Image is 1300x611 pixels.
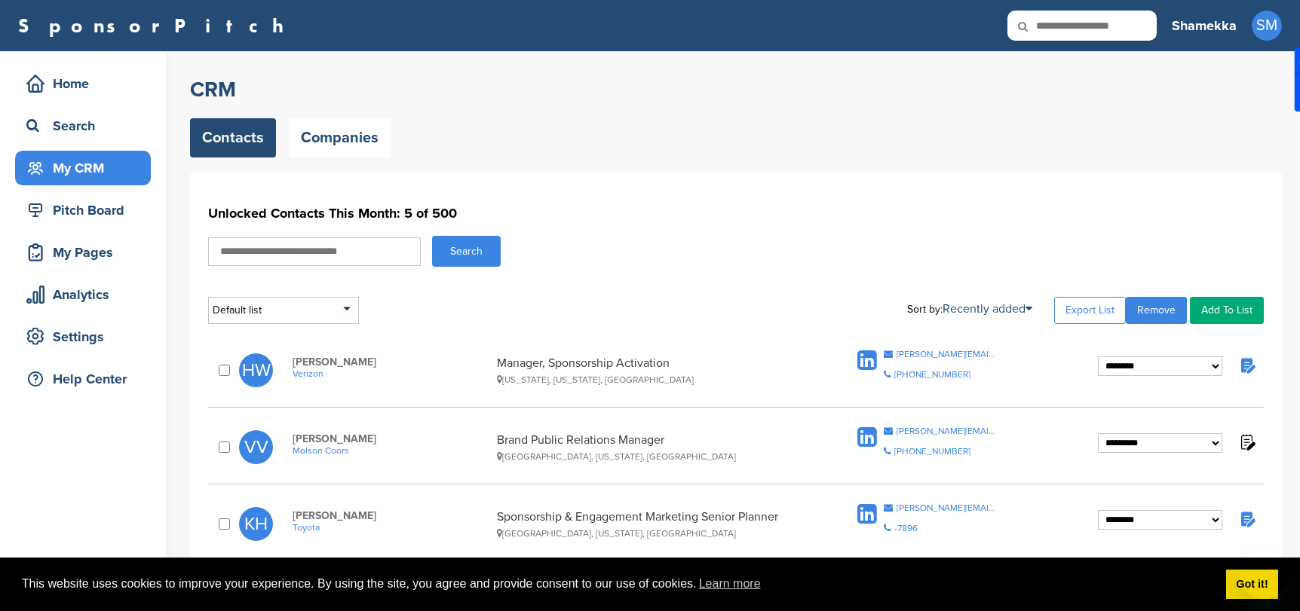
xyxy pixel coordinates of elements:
a: Remove [1126,297,1187,324]
span: This website uses cookies to improve your experience. By using the site, you agree and provide co... [22,573,1214,595]
a: Verizon [293,368,489,379]
a: Toyota [293,522,489,533]
a: Recently added [943,301,1032,316]
div: Pitch Board [23,197,151,224]
img: Notes [1237,432,1256,451]
span: VV [239,430,273,464]
span: [PERSON_NAME] [293,509,489,522]
div: [PHONE_NUMBER] [894,370,970,379]
div: [GEOGRAPHIC_DATA], [US_STATE], [GEOGRAPHIC_DATA] [497,528,805,539]
div: [US_STATE], [US_STATE], [GEOGRAPHIC_DATA] [497,374,805,385]
span: SM [1252,11,1282,41]
h2: CRM [190,76,1282,103]
div: My Pages [23,239,151,266]
div: My CRM [23,154,151,182]
span: KH [239,507,273,541]
div: [GEOGRAPHIC_DATA], [US_STATE], [GEOGRAPHIC_DATA] [497,451,805,462]
a: Contacts [190,118,276,157]
div: Manager, Sponsorship Activation [497,356,805,385]
a: Home [15,66,151,101]
div: [PERSON_NAME][EMAIL_ADDRESS][PERSON_NAME][DOMAIN_NAME] [897,350,997,359]
a: SponsorPitch [18,16,293,35]
a: Settings [15,319,151,354]
img: Notes [1237,509,1256,528]
a: Export List [1054,297,1126,324]
span: HW [239,353,273,387]
a: My Pages [15,235,151,270]
a: My CRM [15,151,151,185]
h3: Shamekka [1172,15,1237,36]
a: Add To List [1190,297,1264,324]
div: Brand Public Relations Manager [497,432,805,462]
div: Sponsorship & Engagement Marketing Senior Planner [497,509,805,539]
a: Pitch Board [15,193,151,228]
div: -7896 [894,524,918,533]
div: Sort by: [907,303,1032,315]
a: Help Center [15,362,151,396]
div: [PERSON_NAME][EMAIL_ADDRESS][PERSON_NAME][DOMAIN_NAME] [897,426,997,435]
span: [PERSON_NAME] [293,356,489,368]
div: [PERSON_NAME][EMAIL_ADDRESS][PERSON_NAME][DOMAIN_NAME] [897,503,997,512]
img: Notes [1237,356,1256,374]
div: Analytics [23,281,151,308]
h1: Unlocked Contacts This Month: 5 of 500 [208,200,1264,227]
div: Search [23,112,151,139]
button: Search [432,236,501,267]
a: Analytics [15,277,151,312]
div: Home [23,70,151,97]
a: dismiss cookie message [1226,570,1278,600]
a: Shamekka [1172,9,1237,42]
div: [PHONE_NUMBER] [894,447,970,456]
span: [PERSON_NAME] [293,432,489,445]
a: learn more about cookies [697,573,763,595]
iframe: Button to launch messaging window [1240,551,1288,599]
div: Default list [208,297,359,324]
div: Settings [23,323,151,350]
a: Search [15,108,151,143]
a: Companies [289,118,391,157]
a: Molson Coors [293,445,489,456]
div: Help Center [23,365,151,393]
